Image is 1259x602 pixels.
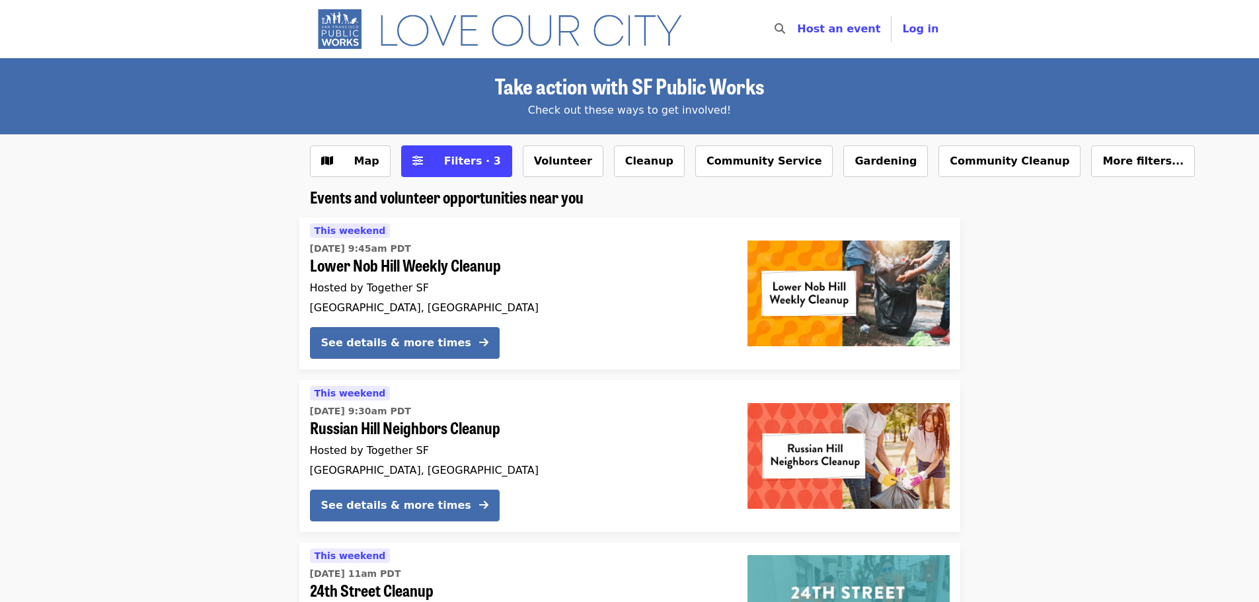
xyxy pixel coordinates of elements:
[310,567,401,581] time: [DATE] 11am PDT
[892,16,949,42] button: Log in
[797,22,880,35] a: Host an event
[793,13,804,45] input: Search
[843,145,928,177] button: Gardening
[310,102,950,118] div: Check out these ways to get involved!
[1091,145,1195,177] button: More filters...
[412,155,423,167] i: sliders-h icon
[310,444,429,457] span: Hosted by Together SF
[315,388,386,398] span: This weekend
[315,550,386,561] span: This weekend
[310,256,726,275] span: Lower Nob Hill Weekly Cleanup
[495,70,764,101] span: Take action with SF Public Works
[321,155,333,167] i: map icon
[310,282,429,294] span: Hosted by Together SF
[310,490,500,521] button: See details & more times
[310,327,500,359] button: See details & more times
[299,217,960,369] a: See details for "Lower Nob Hill Weekly Cleanup"
[310,145,391,177] button: Show map view
[310,301,726,314] div: [GEOGRAPHIC_DATA], [GEOGRAPHIC_DATA]
[315,225,386,236] span: This weekend
[479,499,488,511] i: arrow-right icon
[310,418,726,437] span: Russian Hill Neighbors Cleanup
[444,155,501,167] span: Filters · 3
[902,22,938,35] span: Log in
[310,581,726,600] span: 24th Street Cleanup
[775,22,785,35] i: search icon
[310,464,726,476] div: [GEOGRAPHIC_DATA], [GEOGRAPHIC_DATA]
[1102,155,1184,167] span: More filters...
[310,8,702,50] img: SF Public Works - Home
[401,145,512,177] button: Filters (3 selected)
[614,145,685,177] button: Cleanup
[299,380,960,532] a: See details for "Russian Hill Neighbors Cleanup"
[695,145,833,177] button: Community Service
[747,241,950,346] img: Lower Nob Hill Weekly Cleanup organized by Together SF
[354,155,379,167] span: Map
[938,145,1081,177] button: Community Cleanup
[310,404,411,418] time: [DATE] 9:30am PDT
[479,336,488,349] i: arrow-right icon
[321,498,471,513] div: See details & more times
[310,185,584,208] span: Events and volunteer opportunities near you
[747,403,950,509] img: Russian Hill Neighbors Cleanup organized by Together SF
[523,145,603,177] button: Volunteer
[321,335,471,351] div: See details & more times
[310,242,411,256] time: [DATE] 9:45am PDT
